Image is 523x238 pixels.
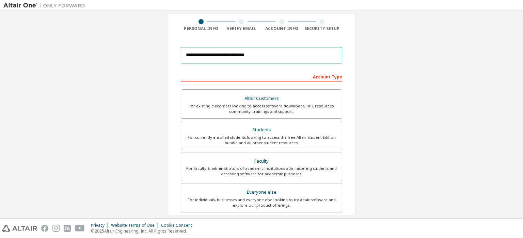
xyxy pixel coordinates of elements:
[185,166,338,177] div: For faculty & administrators of academic institutions administering students and accessing softwa...
[185,94,338,103] div: Altair Customers
[75,225,85,232] img: youtube.svg
[52,225,60,232] img: instagram.svg
[3,2,89,9] img: Altair One
[41,225,48,232] img: facebook.svg
[2,225,37,232] img: altair_logo.svg
[185,188,338,197] div: Everyone else
[185,125,338,135] div: Students
[185,103,338,114] div: For existing customers looking to access software downloads, HPC resources, community, trainings ...
[91,223,111,228] div: Privacy
[185,157,338,166] div: Faculty
[221,26,262,31] div: Verify Email
[181,71,342,82] div: Account Type
[261,26,302,31] div: Account Info
[185,197,338,208] div: For individuals, businesses and everyone else looking to try Altair software and explore our prod...
[64,225,71,232] img: linkedin.svg
[185,135,338,146] div: For currently enrolled students looking to access the free Altair Student Edition bundle and all ...
[181,26,221,31] div: Personal Info
[302,26,343,31] div: Security Setup
[161,223,196,228] div: Cookie Consent
[111,223,161,228] div: Website Terms of Use
[91,228,196,234] p: © 2025 Altair Engineering, Inc. All Rights Reserved.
